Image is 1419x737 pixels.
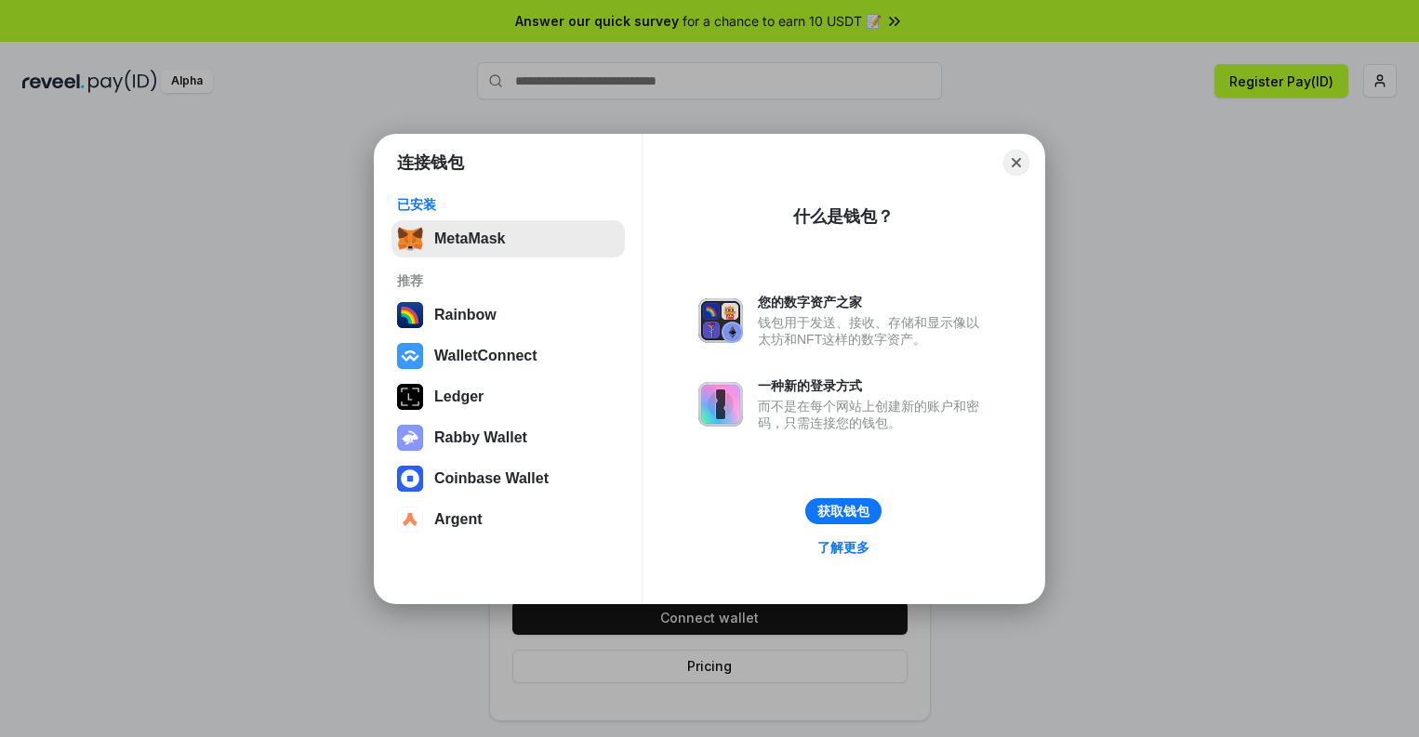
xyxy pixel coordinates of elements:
img: svg+xml,%3Csvg%20xmlns%3D%22http%3A%2F%2Fwww.w3.org%2F2000%2Fsvg%22%20fill%3D%22none%22%20viewBox... [698,298,743,343]
button: Coinbase Wallet [391,460,625,497]
img: svg+xml,%3Csvg%20width%3D%2228%22%20height%3D%2228%22%20viewBox%3D%220%200%2028%2028%22%20fill%3D... [397,466,423,492]
div: Argent [434,511,483,528]
button: Close [1003,150,1029,176]
div: MetaMask [434,230,505,247]
img: svg+xml,%3Csvg%20fill%3D%22none%22%20height%3D%2233%22%20viewBox%3D%220%200%2035%2033%22%20width%... [397,226,423,252]
div: 您的数字资产之家 [758,294,988,310]
div: WalletConnect [434,348,537,364]
a: 了解更多 [806,535,881,559]
div: 什么是钱包？ [793,205,894,228]
div: Ledger [434,388,484,405]
div: 了解更多 [817,539,869,556]
div: 而不是在每个网站上创建新的账户和密码，只需连接您的钱包。 [758,398,988,431]
div: 一种新的登录方式 [758,377,988,394]
img: svg+xml,%3Csvg%20width%3D%2228%22%20height%3D%2228%22%20viewBox%3D%220%200%2028%2028%22%20fill%3D... [397,507,423,533]
h1: 连接钱包 [397,151,464,174]
button: Rainbow [391,296,625,334]
button: Ledger [391,378,625,415]
img: svg+xml,%3Csvg%20xmlns%3D%22http%3A%2F%2Fwww.w3.org%2F2000%2Fsvg%22%20fill%3D%22none%22%20viewBox... [698,382,743,427]
div: Rainbow [434,307,497,323]
button: WalletConnect [391,337,625,375]
div: Rabby Wallet [434,429,527,446]
button: Argent [391,501,625,538]
button: 获取钱包 [805,498,882,524]
div: 获取钱包 [817,503,869,520]
div: 推荐 [397,272,619,289]
div: 已安装 [397,196,619,213]
div: Coinbase Wallet [434,470,549,487]
button: Rabby Wallet [391,419,625,456]
button: MetaMask [391,220,625,257]
img: svg+xml,%3Csvg%20xmlns%3D%22http%3A%2F%2Fwww.w3.org%2F2000%2Fsvg%22%20width%3D%2228%22%20height%3... [397,384,423,410]
img: svg+xml,%3Csvg%20xmlns%3D%22http%3A%2F%2Fwww.w3.org%2F2000%2Fsvg%22%20fill%3D%22none%22%20viewBox... [397,425,423,451]
div: 钱包用于发送、接收、存储和显示像以太坊和NFT这样的数字资产。 [758,314,988,348]
img: svg+xml,%3Csvg%20width%3D%2228%22%20height%3D%2228%22%20viewBox%3D%220%200%2028%2028%22%20fill%3D... [397,343,423,369]
img: svg+xml,%3Csvg%20width%3D%22120%22%20height%3D%22120%22%20viewBox%3D%220%200%20120%20120%22%20fil... [397,302,423,328]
